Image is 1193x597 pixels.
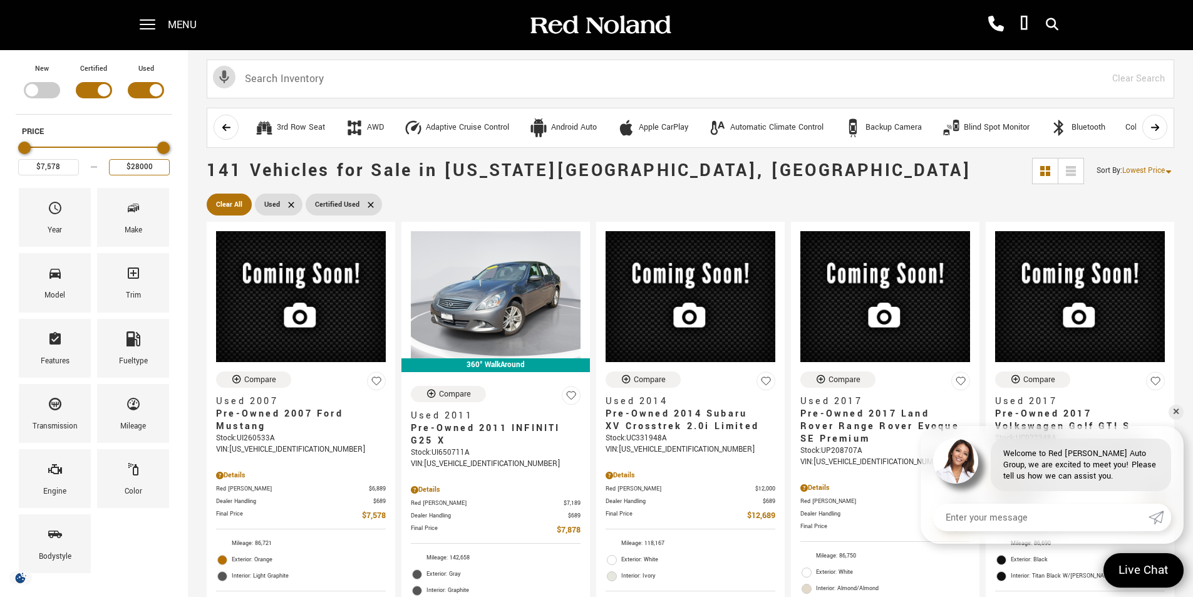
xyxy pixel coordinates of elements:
a: Used 2011Pre-Owned 2011 INFINITI G25 X [411,410,581,447]
button: 3rd Row Seat3rd Row Seat [248,115,332,141]
div: Trim [126,289,141,303]
span: Exterior: Gray [426,568,581,581]
div: Stock : UP208707A [800,445,970,457]
img: 2014 Subaru XV Crosstrek 2.0i Limited [606,231,775,362]
div: Pricing Details - Pre-Owned 2014 Subaru XV Crosstrek 2.0i Limited With Navigation & AWD [606,470,775,481]
span: Used [264,197,280,212]
img: 2011 INFINITI G25 X [411,231,581,358]
span: Clear All [216,197,242,212]
span: Make [126,197,141,224]
span: Features [48,328,63,355]
svg: Click to toggle on voice search [213,66,235,88]
span: Dealer Handling [800,509,958,519]
div: Minimum Price [18,142,31,154]
span: Model [48,262,63,289]
button: Compare Vehicle [216,371,291,388]
span: Dealer Handling [216,497,373,506]
div: VIN: [US_VEHICLE_IDENTIFICATION_NUMBER] [411,459,581,470]
img: Opt-Out Icon [6,571,35,584]
div: Mileage [120,420,146,433]
span: Exterior: Orange [232,554,386,566]
div: Filter by Vehicle Type [16,63,172,114]
span: Exterior: White [621,554,775,566]
span: Used 2017 [995,395,1155,408]
div: VIN: [US_VEHICLE_IDENTIFICATION_NUMBER] [800,457,970,468]
a: Dealer Handling $689 [800,509,970,519]
div: MakeMake [97,188,169,247]
span: Interior: Graphite [426,584,581,597]
div: VIN: [US_VEHICLE_IDENTIFICATION_NUMBER] [216,444,386,455]
span: $7,878 [557,524,581,537]
button: Save Vehicle [1146,371,1165,396]
input: Enter your message [933,504,1149,531]
li: Mileage: 86,690 [995,536,1165,552]
span: Final Price [216,509,362,522]
a: Dealer Handling $689 [606,497,775,506]
div: MileageMileage [97,384,169,443]
button: Backup CameraBackup Camera [837,115,929,141]
div: TransmissionTransmission [19,384,91,443]
span: $689 [568,511,581,521]
a: Red [PERSON_NAME] $14,188 [800,497,970,506]
span: Exterior: White [816,566,970,579]
div: Compare [634,374,666,385]
div: Compare [829,374,860,385]
a: Used 2014Pre-Owned 2014 Subaru XV Crosstrek 2.0i Limited [606,395,775,433]
div: Transmission [33,420,78,433]
span: Live Chat [1112,562,1175,579]
button: Compare Vehicle [800,371,875,388]
section: Click to Open Cookie Consent Modal [6,571,35,584]
span: Color [126,459,141,485]
a: Used 2017Pre-Owned 2017 Land Rover Range Rover Evoque SE Premium [800,395,970,445]
button: scroll right [1142,115,1167,140]
span: $7,189 [564,499,581,508]
button: Save Vehicle [367,371,386,396]
div: Compare [1023,374,1055,385]
span: Lowest Price [1122,165,1165,176]
span: Interior: Light Graphite [232,570,386,583]
label: Certified [80,63,107,75]
span: Sort By : [1097,165,1122,176]
span: Red [PERSON_NAME] [411,499,564,508]
div: Color [125,485,142,499]
span: Dealer Handling [606,497,763,506]
div: 360° WalkAround [401,358,590,372]
div: Android Auto [551,122,597,133]
span: Red [PERSON_NAME] [606,484,755,494]
div: Engine [43,485,66,499]
div: FueltypeFueltype [97,319,169,378]
span: $689 [373,497,386,506]
div: Price [18,137,170,175]
h5: Price [22,126,166,137]
div: Stock : UC331948A [606,433,775,444]
a: Final Price $7,578 [216,509,386,522]
div: Pricing Details - Pre-Owned 2017 Land Rover Range Rover Evoque SE Premium With Navigation & 4WD [800,482,970,494]
span: Trim [126,262,141,289]
a: Dealer Handling $689 [411,511,581,521]
span: Bodystyle [48,524,63,550]
span: Year [48,197,63,224]
span: $12,000 [755,484,775,494]
div: AWD [345,118,364,137]
div: Backup Camera [844,118,862,137]
li: Mileage: 142,658 [411,550,581,566]
button: Save Vehicle [951,371,970,396]
a: Dealer Handling $689 [216,497,386,506]
div: Bodystyle [39,550,71,564]
a: Red [PERSON_NAME] $6,889 [216,484,386,494]
div: TrimTrim [97,253,169,312]
span: Interior: Ivory [621,570,775,583]
div: Features [41,355,70,368]
span: Red [PERSON_NAME] [216,484,369,494]
li: Mileage: 86,721 [216,536,386,552]
button: Save Vehicle [562,386,581,410]
input: Maximum [109,159,170,175]
button: Blind Spot MonitorBlind Spot Monitor [935,115,1036,141]
button: Compare Vehicle [606,371,681,388]
button: Compare Vehicle [995,371,1070,388]
a: Used 2017Pre-Owned 2017 Volkswagen Golf GTI S [995,395,1165,433]
a: Used 2007Pre-Owned 2007 Ford Mustang [216,395,386,433]
button: Adaptive Cruise ControlAdaptive Cruise Control [397,115,516,141]
span: Fueltype [126,328,141,355]
label: New [35,63,49,75]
